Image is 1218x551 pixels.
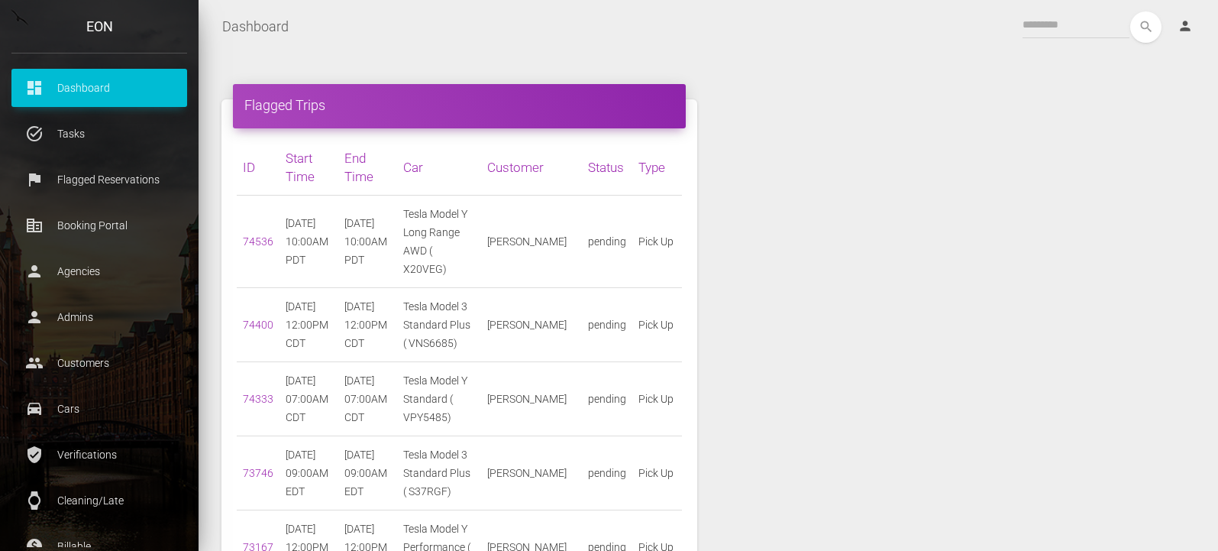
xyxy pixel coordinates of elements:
th: Car [397,140,481,196]
td: [DATE] 07:00AM CDT [279,362,338,436]
a: flag Flagged Reservations [11,160,187,199]
a: task_alt Tasks [11,115,187,153]
p: Admins [23,306,176,329]
h4: Flagged Trips [244,96,674,115]
td: [DATE] 10:00AM PDT [279,196,338,288]
p: Booking Portal [23,214,176,237]
th: Start Time [279,140,338,196]
th: ID [237,140,279,196]
a: dashboard Dashboard [11,69,187,107]
a: person Agencies [11,252,187,290]
td: Tesla Model Y Standard ( VPY5485) [397,362,481,436]
a: 74400 [243,319,273,331]
a: people Customers [11,344,187,382]
td: Tesla Model 3 Standard Plus ( S37RGF) [397,436,481,510]
th: End Time [338,140,397,196]
button: search [1130,11,1161,43]
a: person Admins [11,298,187,336]
p: Flagged Reservations [23,168,176,191]
p: Tasks [23,122,176,145]
a: 74536 [243,235,273,248]
td: Tesla Model 3 Standard Plus ( VNS6685) [397,288,481,362]
a: watch Cleaning/Late [11,481,187,520]
td: [DATE] 09:00AM EDT [279,436,338,510]
th: Status [582,140,632,196]
p: Agencies [23,260,176,283]
td: pending [582,436,632,510]
a: corporate_fare Booking Portal [11,206,187,245]
td: Pick Up [632,436,681,510]
a: person [1166,11,1207,42]
td: [DATE] 09:00AM EDT [338,436,397,510]
a: drive_eta Cars [11,390,187,428]
td: pending [582,362,632,436]
td: pending [582,196,632,288]
p: Customers [23,352,176,374]
a: 74333 [243,393,273,405]
th: Type [632,140,681,196]
td: Tesla Model Y Long Range AWD ( X20VEG) [397,196,481,288]
td: [DATE] 07:00AM CDT [338,362,397,436]
p: Dashboard [23,76,176,99]
td: [PERSON_NAME] [481,362,583,436]
td: pending [582,288,632,362]
td: Pick Up [632,196,681,288]
p: Verifications [23,443,176,466]
td: [PERSON_NAME] [481,196,583,288]
td: Pick Up [632,362,681,436]
td: [PERSON_NAME] [481,288,583,362]
td: [DATE] 12:00PM CDT [279,288,338,362]
i: person [1178,18,1193,34]
th: Customer [481,140,583,196]
a: Dashboard [222,8,289,46]
td: [DATE] 12:00PM CDT [338,288,397,362]
td: [PERSON_NAME] [481,436,583,510]
a: 73746 [243,467,273,479]
a: verified_user Verifications [11,436,187,474]
p: Cleaning/Late [23,489,176,512]
td: [DATE] 10:00AM PDT [338,196,397,288]
p: Cars [23,397,176,420]
td: Pick Up [632,288,681,362]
